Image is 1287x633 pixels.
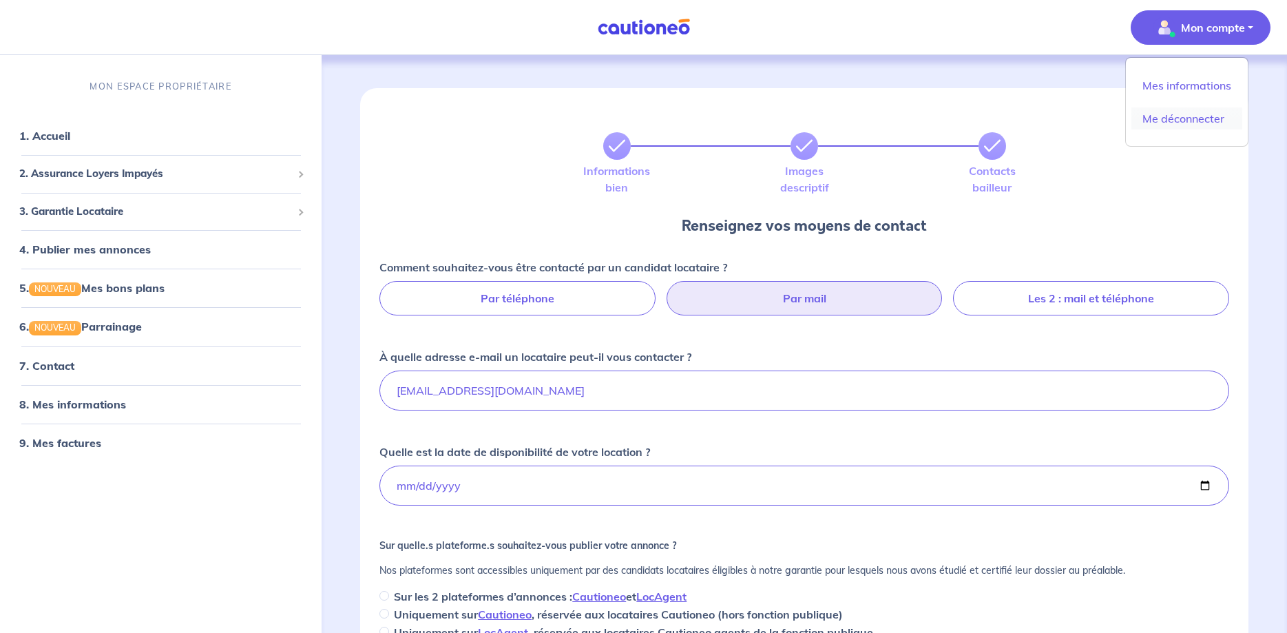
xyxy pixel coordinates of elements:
label: Informations bien [603,165,631,193]
p: MON ESPACE PROPRIÉTAIRE [90,80,231,93]
a: Cautioneo [572,590,626,603]
div: 4. Publier mes annonces [6,236,316,263]
p: Nos plateformes sont accessibles uniquement par des candidats locataires éligibles à notre garant... [379,563,1229,577]
a: 9. Mes factures [19,435,101,449]
div: 2. Assurance Loyers Impayés [6,160,316,187]
div: illu_account_valid_menu.svgMon compte [1125,57,1248,147]
label: Images descriptif [791,165,818,193]
p: Mon compte [1181,19,1245,36]
a: Cautioneo [478,608,532,621]
div: 9. Mes factures [6,428,316,456]
a: 8. Mes informations [19,397,126,411]
div: 7. Contact [6,351,316,379]
span: 3. Garantie Locataire [19,204,292,220]
p: À quelle adresse e-mail un locataire peut-il vous contacter ? [379,349,691,365]
div: 6.NOUVEAUParrainage [6,313,316,340]
input: Ex: jean.dujardin@immo.fr [379,371,1229,411]
strong: Sur quelle.s plateforme.s souhaitez-vous publier votre annonce ? [379,539,676,552]
label: Par téléphone [379,281,656,315]
p: Uniquement sur , réservée aux locataires Cautioneo (hors fonction publique) [394,606,843,623]
p: Sur les 2 plateformes d’annonces : et [394,588,687,605]
p: Comment souhaitez-vous être contacté par un candidat locataire ? [379,259,727,276]
div: 8. Mes informations [6,390,316,417]
input: 01/12/2021 [379,466,1229,506]
img: Cautioneo [592,19,695,36]
a: 7. Contact [19,358,74,372]
a: 4. Publier mes annonces [19,242,151,256]
label: Les 2 : mail et téléphone [953,281,1229,315]
label: Contacts bailleur [979,165,1006,193]
div: 3. Garantie Locataire [6,198,316,225]
label: Par mail [667,281,943,315]
p: Quelle est la date de disponibilité de votre location ? [379,444,650,460]
div: 1. Accueil [6,122,316,149]
img: illu_account_valid_menu.svg [1153,17,1175,39]
a: LocAgent [636,590,687,603]
div: 5.NOUVEAUMes bons plans [6,274,316,302]
a: 5.NOUVEAUMes bons plans [19,281,165,295]
span: 2. Assurance Loyers Impayés [19,166,292,182]
a: Me déconnecter [1131,107,1242,129]
a: Mes informations [1131,74,1242,96]
div: Renseignez vos moyens de contact [682,215,927,237]
a: 1. Accueil [19,129,70,143]
button: illu_account_valid_menu.svgMon compte [1131,10,1270,45]
a: 6.NOUVEAUParrainage [19,320,142,333]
